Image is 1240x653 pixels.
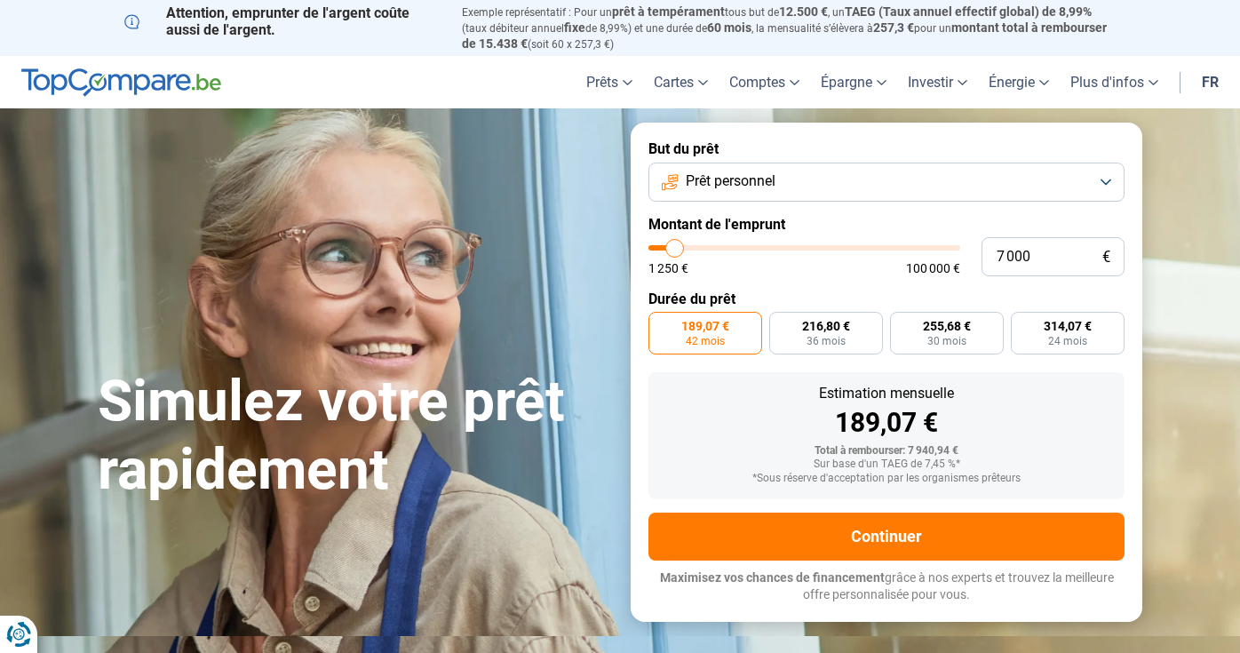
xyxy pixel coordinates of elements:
span: 36 mois [807,336,846,346]
span: 314,07 € [1044,320,1092,332]
h1: Simulez votre prêt rapidement [98,368,609,505]
span: 189,07 € [681,320,729,332]
label: Durée du prêt [648,291,1125,307]
a: Cartes [643,56,719,108]
a: fr [1191,56,1229,108]
span: 255,68 € [923,320,971,332]
a: Prêts [576,56,643,108]
span: Maximisez vos chances de financement [660,570,885,585]
a: Investir [897,56,978,108]
label: Montant de l'emprunt [648,216,1125,233]
span: € [1102,250,1110,265]
p: grâce à nos experts et trouvez la meilleure offre personnalisée pour vous. [648,569,1125,604]
span: 1 250 € [648,262,688,275]
div: *Sous réserve d'acceptation par les organismes prêteurs [663,473,1110,485]
span: 257,3 € [873,20,914,35]
span: 42 mois [686,336,725,346]
span: 12.500 € [779,4,828,19]
label: But du prêt [648,140,1125,157]
span: 24 mois [1048,336,1087,346]
span: 30 mois [927,336,966,346]
span: fixe [564,20,585,35]
div: Total à rembourser: 7 940,94 € [663,445,1110,458]
a: Épargne [810,56,897,108]
span: Prêt personnel [686,171,775,191]
a: Plus d'infos [1060,56,1169,108]
p: Exemple représentatif : Pour un tous but de , un (taux débiteur annuel de 8,99%) et une durée de ... [462,4,1116,52]
span: 100 000 € [906,262,960,275]
img: TopCompare [21,68,221,97]
span: prêt à tempérament [612,4,725,19]
span: TAEG (Taux annuel effectif global) de 8,99% [845,4,1092,19]
span: montant total à rembourser de 15.438 € [462,20,1107,51]
a: Comptes [719,56,810,108]
div: Sur base d'un TAEG de 7,45 %* [663,458,1110,471]
div: 189,07 € [663,410,1110,436]
span: 60 mois [707,20,751,35]
button: Continuer [648,513,1125,561]
button: Prêt personnel [648,163,1125,202]
div: Estimation mensuelle [663,386,1110,401]
a: Énergie [978,56,1060,108]
p: Attention, emprunter de l'argent coûte aussi de l'argent. [124,4,441,38]
span: 216,80 € [802,320,850,332]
